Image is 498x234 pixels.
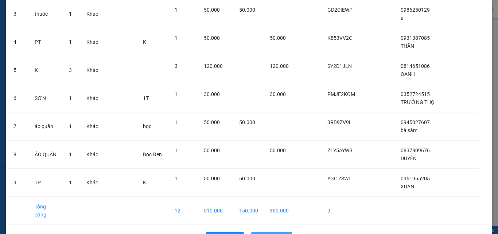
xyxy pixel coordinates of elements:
[8,112,29,141] td: 7
[81,28,104,56] td: Khác
[327,63,352,69] span: SY2D1JLN
[401,91,430,97] span: 0352724515
[270,35,286,41] span: 50.000
[175,176,178,181] span: 1
[401,176,430,181] span: 0961955205
[401,119,430,125] span: 0945027607
[401,184,414,189] span: XUÂN
[69,180,72,185] span: 1
[401,156,417,161] span: DUYÊN
[270,63,289,69] span: 120.000
[175,63,178,69] span: 3
[239,176,255,181] span: 50.000
[69,67,72,73] span: 3
[29,56,63,84] td: K
[8,84,29,112] td: 6
[204,63,223,69] span: 120.000
[327,147,353,153] span: Z1Y5AYWB
[81,141,104,169] td: Khác
[239,7,255,13] span: 50.000
[69,151,72,157] span: 1
[204,7,220,13] span: 50.000
[401,15,404,21] span: a
[8,56,29,84] td: 5
[327,91,355,97] span: PMJE2KQM
[29,84,63,112] td: SƠN
[239,119,255,125] span: 50.000
[204,147,220,153] span: 50.000
[322,197,361,225] td: 9
[401,63,430,69] span: 0814651086
[38,42,176,111] h2: VP Nhận: Văn phòng [PERSON_NAME]
[143,151,162,157] span: Bọc Đen
[175,147,178,153] span: 1
[4,42,59,54] h2: SLLNM8K9
[69,11,72,17] span: 1
[69,123,72,129] span: 1
[175,119,178,125] span: 1
[143,180,146,185] span: K
[401,71,415,77] span: OANH
[29,28,63,56] td: PT
[401,43,414,49] span: THÂN
[81,84,104,112] td: Khác
[401,127,417,133] span: bà sâm
[401,35,430,41] span: 0931387085
[270,147,286,153] span: 50.000
[8,169,29,197] td: 9
[8,28,29,56] td: 4
[233,197,264,225] td: 150.000
[81,56,104,84] td: Khác
[327,176,351,181] span: YGI1ZSWL
[29,141,63,169] td: ÁO QUẦN
[29,197,63,225] td: Tổng cộng
[264,197,295,225] td: 360.000
[29,169,63,197] td: TP
[69,39,72,45] span: 1
[204,119,220,125] span: 50.000
[204,35,220,41] span: 50.000
[175,91,178,97] span: 1
[81,169,104,197] td: Khác
[143,123,151,129] span: bọc
[81,112,104,141] td: Khác
[198,197,233,225] td: 510.000
[327,119,352,125] span: 3RB9ZV9L
[143,95,149,101] span: 1T
[270,91,286,97] span: 30.000
[143,39,146,45] span: K
[327,7,353,13] span: GD2CIEWP
[401,147,430,153] span: 0837809676
[8,141,29,169] td: 8
[401,99,435,105] span: TRƯỜNG THỌ
[175,7,178,13] span: 1
[169,197,198,225] td: 12
[401,7,430,13] span: 0986250129
[44,17,123,29] b: [PERSON_NAME]
[204,176,220,181] span: 50.000
[327,35,352,41] span: K853VV2C
[204,91,220,97] span: 30.000
[175,35,178,41] span: 1
[69,95,72,101] span: 1
[29,112,63,141] td: áo quần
